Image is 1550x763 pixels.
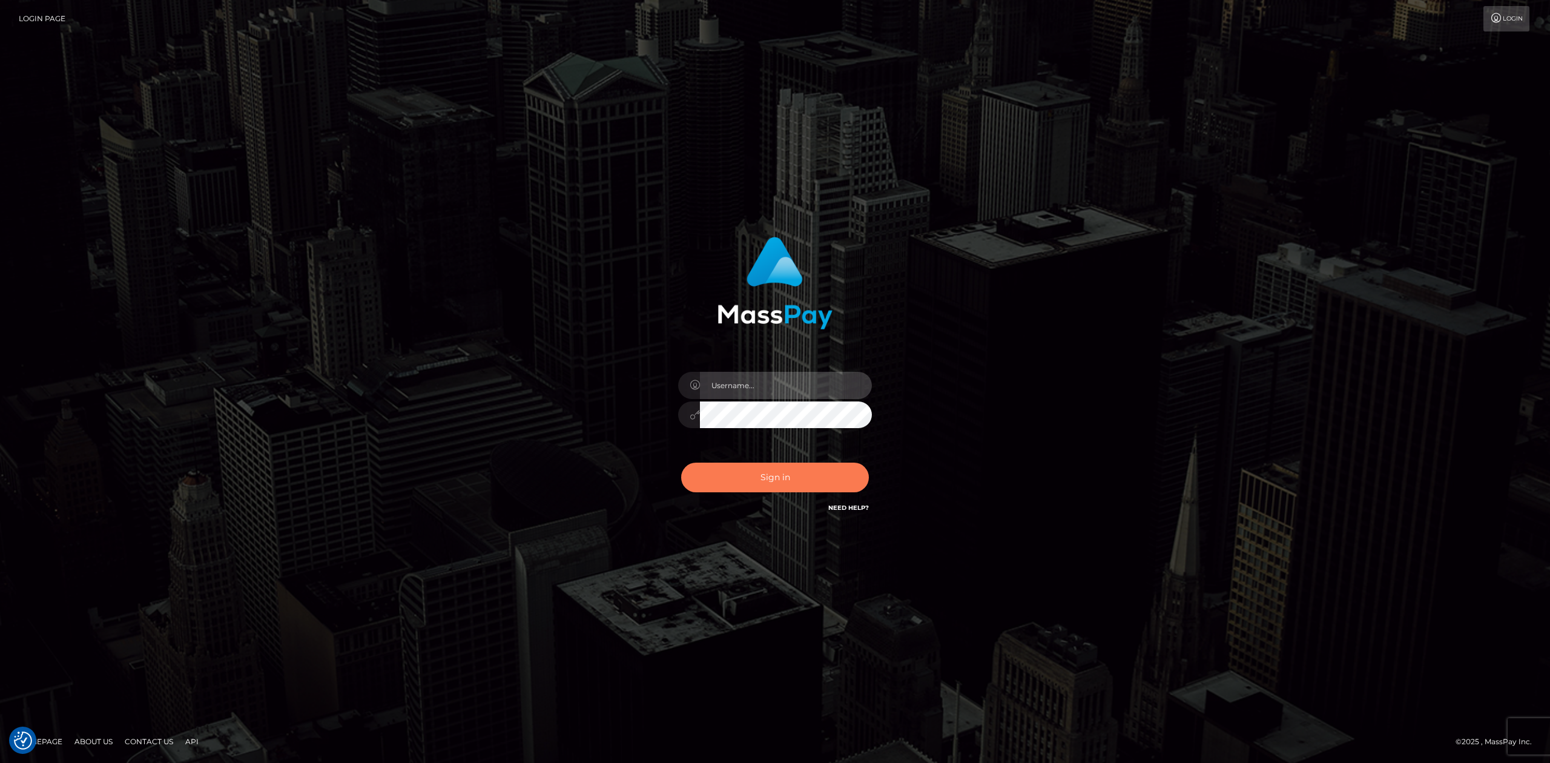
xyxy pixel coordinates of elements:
div: © 2025 , MassPay Inc. [1456,735,1541,748]
a: About Us [70,732,117,751]
a: Homepage [13,732,67,751]
button: Sign in [681,463,869,492]
input: Username... [700,372,872,399]
a: Login Page [19,6,65,31]
a: API [180,732,203,751]
img: MassPay Login [717,237,833,329]
a: Contact Us [120,732,178,751]
a: Need Help? [828,504,869,512]
button: Consent Preferences [14,732,32,750]
img: Revisit consent button [14,732,32,750]
a: Login [1483,6,1529,31]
